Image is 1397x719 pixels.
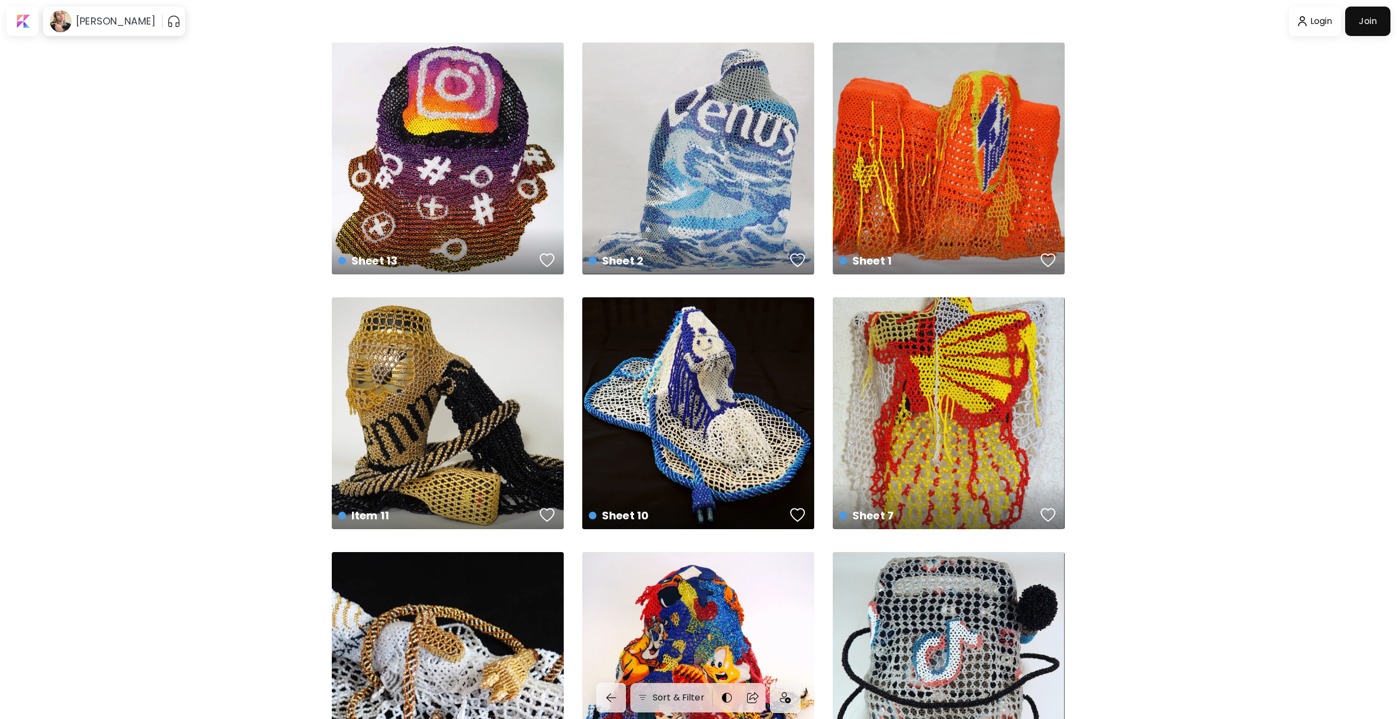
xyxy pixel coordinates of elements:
[1038,249,1059,271] button: favorites
[596,683,630,712] a: back
[1038,504,1059,526] button: favorites
[839,253,1037,269] h4: Sheet 1
[605,691,618,704] img: back
[338,507,536,524] h4: Item 11
[338,253,536,269] h4: Sheet 13
[787,504,808,526] button: favorites
[167,13,181,30] button: pauseOutline IconGradient Icon
[332,297,564,529] a: Item 11favoriteshttps://cdn.kaleido.art/CDN/Artwork/169628/Primary/medium.webp?updated=752982
[332,43,564,274] a: Sheet 13favoriteshttps://cdn.kaleido.art/CDN/Artwork/169630/Primary/medium.webp?updated=752989
[582,297,814,529] a: Sheet 10favoriteshttps://cdn.kaleido.art/CDN/Artwork/124383/Primary/medium.webp?updated=557474
[596,683,626,712] button: back
[780,692,791,703] img: icon
[787,249,808,271] button: favorites
[537,249,558,271] button: favorites
[76,15,156,28] h6: [PERSON_NAME]
[839,507,1037,524] h4: Sheet 7
[589,253,786,269] h4: Sheet 2
[833,297,1065,529] a: Sheet 7favoriteshttps://cdn.kaleido.art/CDN/Artwork/124384/Primary/medium.webp?updated=557480
[653,691,705,704] h6: Sort & Filter
[1345,7,1390,36] a: Join
[582,43,814,274] a: Sheet 2favoriteshttps://cdn.kaleido.art/CDN/Artwork/124026/Primary/medium.webp?updated=555686
[537,504,558,526] button: favorites
[833,43,1065,274] a: Sheet 1favoriteshttps://cdn.kaleido.art/CDN/Artwork/124381/Primary/medium.webp?updated=557463
[589,507,786,524] h4: Sheet 10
